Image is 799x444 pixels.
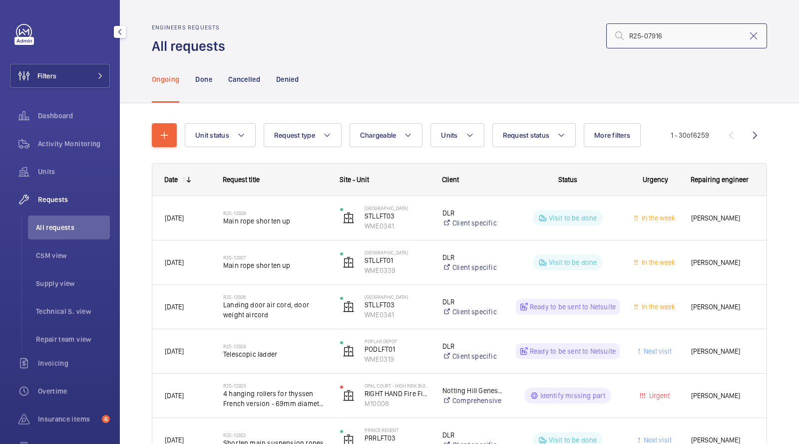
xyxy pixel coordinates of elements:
p: Notting Hill Genesis [442,386,503,396]
p: Ready to be sent to Netsuite [530,346,616,356]
span: Site - Unit [340,176,369,184]
p: DLR [442,208,503,218]
span: [DATE] [165,347,184,355]
p: Denied [276,74,299,84]
span: More filters [594,131,630,139]
span: Urgency [643,176,668,184]
span: CSM view [36,250,110,260]
h2: R25-12926 [223,294,327,300]
span: 6 [102,415,110,423]
button: Filters [10,64,110,88]
p: PRRLFT03 [365,433,429,443]
span: [DATE] [165,258,184,266]
span: of [687,131,693,139]
span: [PERSON_NAME] [691,390,754,402]
p: Ready to be sent to Netsuite [530,302,616,312]
span: Next visit [642,436,672,444]
span: [DATE] [165,214,184,222]
p: RIGHT HAND Fire Fighting Lift 11 Floors Machine Roomless [365,389,429,399]
span: Urgent [647,392,670,400]
span: Technical S. view [36,306,110,316]
p: DLR [442,430,503,440]
p: [GEOGRAPHIC_DATA] [365,205,429,211]
span: Status [558,176,577,184]
p: STLLFT03 [365,300,429,310]
span: Repair team view [36,334,110,344]
span: Landing door air cord, door weight aircord [223,300,327,320]
span: Units [441,131,457,139]
span: Filters [37,71,56,81]
span: Request title [223,176,260,184]
span: All requests [36,222,110,232]
span: [DATE] [165,436,184,444]
span: In the week [640,303,675,311]
a: Comprehensive [442,396,503,406]
span: [PERSON_NAME] [691,346,754,357]
p: STLLFT03 [365,211,429,221]
span: [PERSON_NAME] [691,213,754,224]
span: Dashboard [38,111,110,121]
span: Client [442,176,459,184]
span: [PERSON_NAME] [691,257,754,268]
p: STLLFT01 [365,255,429,265]
a: Client specific [442,307,503,317]
span: In the week [640,214,675,222]
p: PODLFT01 [365,344,429,354]
p: Ongoing [152,74,179,84]
a: Client specific [442,351,503,361]
p: DLR [442,252,503,262]
p: [GEOGRAPHIC_DATA] [365,294,429,300]
h1: All requests [152,37,231,55]
span: Telescopic ladder [223,349,327,359]
p: Prince Regent [365,427,429,433]
p: DLR [442,341,503,351]
p: WME0341 [365,310,429,320]
div: Date [164,176,178,184]
button: Unit status [185,123,256,147]
span: Unit status [195,131,229,139]
img: elevator.svg [343,345,355,357]
button: Units [430,123,484,147]
span: Invoicing [38,358,110,368]
span: Overtime [38,386,110,396]
span: [DATE] [165,392,184,400]
button: Request type [264,123,342,147]
p: Visit to be done [549,257,597,267]
span: Activity Monitoring [38,139,110,149]
span: Next visit [642,347,672,355]
button: Request status [492,123,576,147]
span: Main rope shorten up [223,260,327,270]
p: [GEOGRAPHIC_DATA] [365,249,429,255]
span: 4 hanging rollers for thyssen French version - 69mm diameter 15mm wide [223,389,327,409]
p: Poplar Depot [365,338,429,344]
span: [PERSON_NAME] [691,301,754,313]
span: Insurance items [38,414,98,424]
h2: R25-12924 [223,343,327,349]
h2: R25-12927 [223,254,327,260]
span: 1 - 30 6259 [671,132,709,139]
span: Supply view [36,278,110,288]
span: Request type [274,131,315,139]
button: More filters [584,123,641,147]
img: elevator.svg [343,390,355,402]
p: WME0341 [365,221,429,231]
h2: R25-12922 [223,432,327,438]
span: Chargeable [360,131,397,139]
p: WME0319 [365,354,429,364]
p: Done [195,74,212,84]
input: Search by request number or quote number [606,23,767,48]
a: Client specific [442,262,503,272]
h2: R25-12923 [223,383,327,389]
p: Visit to be done [549,213,597,223]
span: [DATE] [165,303,184,311]
p: DLR [442,297,503,307]
span: Main rope shorten up [223,216,327,226]
p: Cancelled [228,74,260,84]
p: M10008 [365,399,429,409]
p: Opal Court - High Risk Building [365,383,429,389]
span: Requests [38,195,110,205]
a: Client specific [442,218,503,228]
span: In the week [640,258,675,266]
span: Request status [503,131,550,139]
span: Units [38,167,110,177]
